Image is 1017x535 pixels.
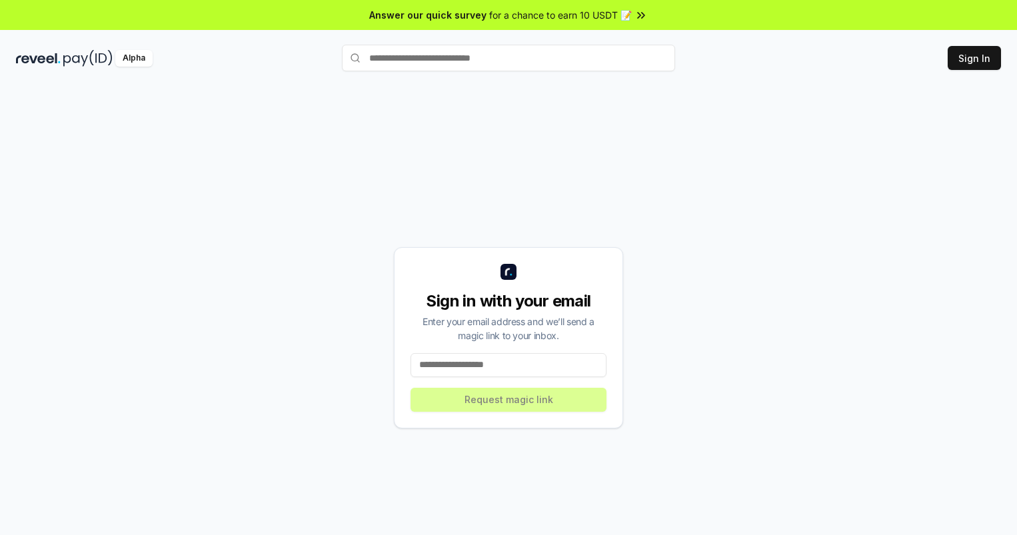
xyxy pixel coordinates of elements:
div: Alpha [115,50,153,67]
img: pay_id [63,50,113,67]
div: Enter your email address and we’ll send a magic link to your inbox. [411,314,606,342]
img: reveel_dark [16,50,61,67]
div: Sign in with your email [411,290,606,312]
img: logo_small [501,264,516,280]
span: for a chance to earn 10 USDT 📝 [489,8,632,22]
span: Answer our quick survey [369,8,487,22]
button: Sign In [948,46,1001,70]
